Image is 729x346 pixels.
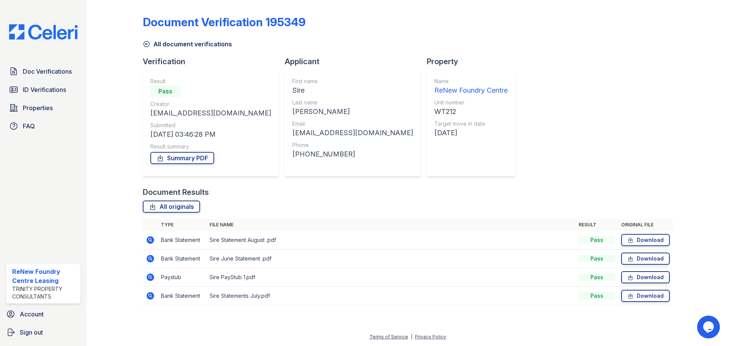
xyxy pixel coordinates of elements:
[579,273,615,281] div: Pass
[150,100,271,108] div: Creator
[292,106,413,117] div: [PERSON_NAME]
[150,152,214,164] a: Summary PDF
[150,77,271,85] div: Result
[143,56,285,67] div: Verification
[150,129,271,140] div: [DATE] 03:46:28 PM
[3,325,84,340] a: Sign out
[621,253,670,265] a: Download
[292,99,413,106] div: Last name
[697,316,721,338] iframe: chat widget
[579,236,615,244] div: Pass
[3,24,84,39] img: CE_Logo_Blue-a8612792a0a2168367f1c8372b55b34899dd931a85d93a1a3d3e32e68fde9ad4.png
[579,292,615,300] div: Pass
[20,328,43,337] span: Sign out
[23,122,35,131] span: FAQ
[143,187,209,197] div: Document Results
[621,271,670,283] a: Download
[207,287,576,305] td: Sire Statements July.pdf
[23,103,53,112] span: Properties
[6,82,80,97] a: ID Verifications
[292,128,413,138] div: [EMAIL_ADDRESS][DOMAIN_NAME]
[621,234,670,246] a: Download
[427,56,521,67] div: Property
[434,120,508,128] div: Target move in date
[143,201,200,213] a: All originals
[434,99,508,106] div: Unit number
[434,77,508,96] a: Name ReNew Foundry Centre
[3,307,84,322] a: Account
[20,310,44,319] span: Account
[207,219,576,231] th: File name
[292,85,413,96] div: Sire
[285,56,427,67] div: Applicant
[434,106,508,117] div: WT212
[158,287,207,305] td: Bank Statement
[207,268,576,287] td: Sire PayStub 1.pdf
[6,100,80,115] a: Properties
[12,267,77,285] div: ReNew Foundry Centre Leasing
[207,231,576,250] td: Sire Statement August .pdf
[12,285,77,300] div: Trinity Property Consultants
[621,290,670,302] a: Download
[158,231,207,250] td: Bank Statement
[579,255,615,262] div: Pass
[292,120,413,128] div: Email
[143,15,306,29] div: Document Verification 195349
[618,219,673,231] th: Original file
[292,141,413,149] div: Phone
[158,219,207,231] th: Type
[434,85,508,96] div: ReNew Foundry Centre
[6,64,80,79] a: Doc Verifications
[150,143,271,150] div: Result summary
[369,334,408,340] a: Terms of Service
[6,118,80,134] a: FAQ
[23,67,72,76] span: Doc Verifications
[576,219,618,231] th: Result
[150,122,271,129] div: Submitted
[158,250,207,268] td: Bank Statement
[411,334,412,340] div: |
[143,39,232,49] a: All document verifications
[158,268,207,287] td: Paystub
[292,77,413,85] div: First name
[434,128,508,138] div: [DATE]
[434,77,508,85] div: Name
[292,149,413,160] div: [PHONE_NUMBER]
[23,85,66,94] span: ID Verifications
[415,334,446,340] a: Privacy Policy
[150,85,181,97] div: Pass
[150,108,271,118] div: [EMAIL_ADDRESS][DOMAIN_NAME]
[207,250,576,268] td: Sire June Statement .pdf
